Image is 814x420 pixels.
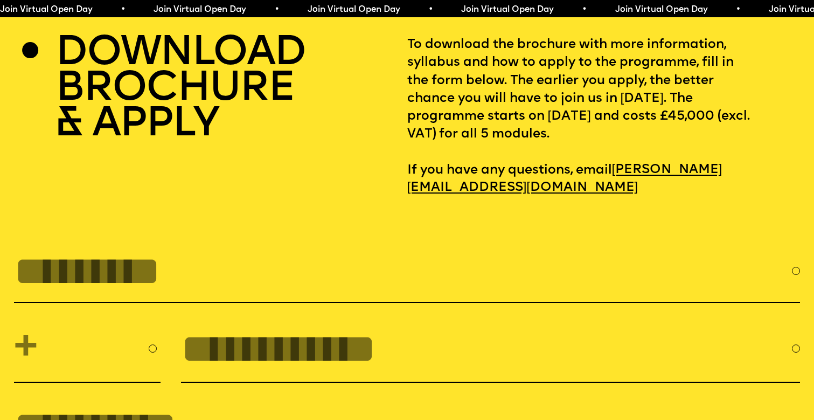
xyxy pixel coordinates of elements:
h2: DOWNLOAD BROCHURE & APPLY [55,36,305,143]
span: • [255,5,260,14]
a: [PERSON_NAME][EMAIL_ADDRESS][DOMAIN_NAME] [407,158,722,200]
span: • [716,5,721,14]
p: To download the brochure with more information, syllabus and how to apply to the programme, fill ... [407,36,800,197]
span: • [101,5,106,14]
span: • [562,5,567,14]
span: • [408,5,413,14]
